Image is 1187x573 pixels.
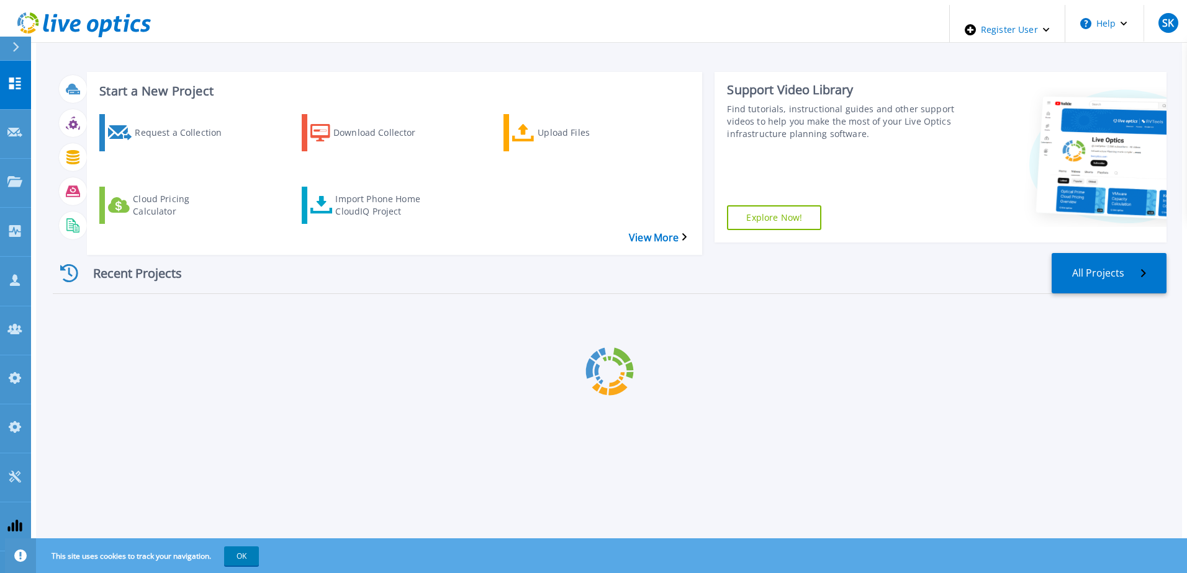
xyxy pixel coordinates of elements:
[1162,18,1174,28] span: SK
[302,114,452,151] a: Download Collector
[99,187,250,224] a: Cloud Pricing Calculator
[99,114,250,151] a: Request a Collection
[950,5,1065,55] div: Register User
[538,117,637,148] div: Upload Files
[727,205,821,230] a: Explore Now!
[333,117,433,148] div: Download Collector
[727,103,957,140] div: Find tutorials, instructional guides and other support videos to help you make the most of your L...
[629,232,687,244] a: View More
[224,546,259,566] button: OK
[39,546,259,566] span: This site uses cookies to track your navigation.
[1052,253,1167,293] a: All Projects
[135,117,234,148] div: Request a Collection
[727,82,957,98] div: Support Video Library
[335,190,435,221] div: Import Phone Home CloudIQ Project
[133,190,232,221] div: Cloud Pricing Calculator
[53,258,202,288] div: Recent Projects
[503,114,654,151] a: Upload Files
[99,84,687,98] h3: Start a New Project
[1065,5,1143,42] button: Help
